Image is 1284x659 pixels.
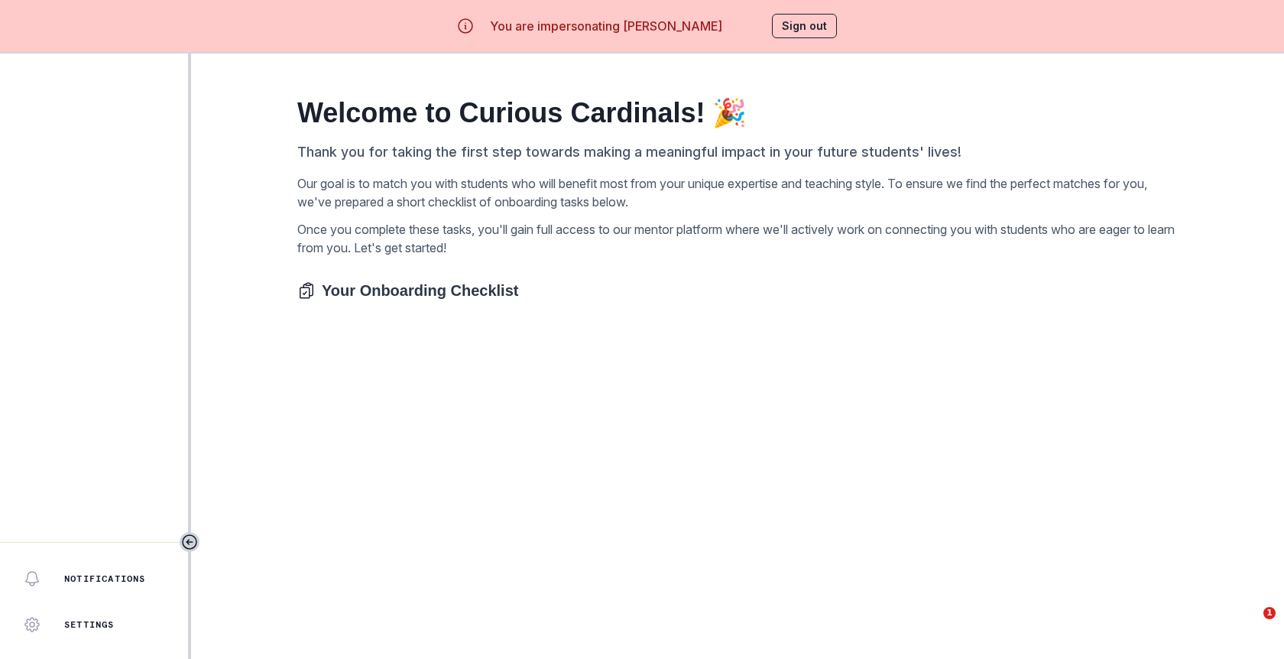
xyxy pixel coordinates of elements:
p: Settings [64,618,115,631]
span: 1 [1263,607,1276,619]
p: Thank you for taking the first step towards making a meaningful impact in your future students' l... [297,141,961,162]
h2: Your Onboarding Checklist [322,281,518,300]
p: You are impersonating [PERSON_NAME] [490,17,722,35]
p: Notifications [64,573,146,585]
h1: Welcome to Curious Cardinals! 🎉 [297,96,747,129]
iframe: Intercom live chat [1232,607,1269,644]
button: Sign out [772,14,837,38]
p: Once you complete these tasks, you'll gain full access to our mentor platform where we'll activel... [297,220,1178,257]
button: Toggle sidebar [180,532,199,552]
p: Our goal is to match you with students who will benefit most from your unique expertise and teach... [297,174,1178,211]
